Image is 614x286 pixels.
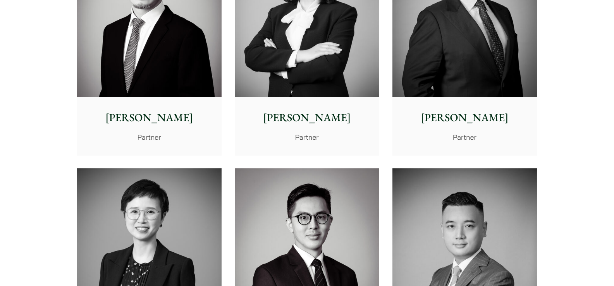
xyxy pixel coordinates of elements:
[399,132,531,142] p: Partner
[83,110,215,126] p: [PERSON_NAME]
[83,132,215,142] p: Partner
[241,110,373,126] p: [PERSON_NAME]
[399,110,531,126] p: [PERSON_NAME]
[241,132,373,142] p: Partner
